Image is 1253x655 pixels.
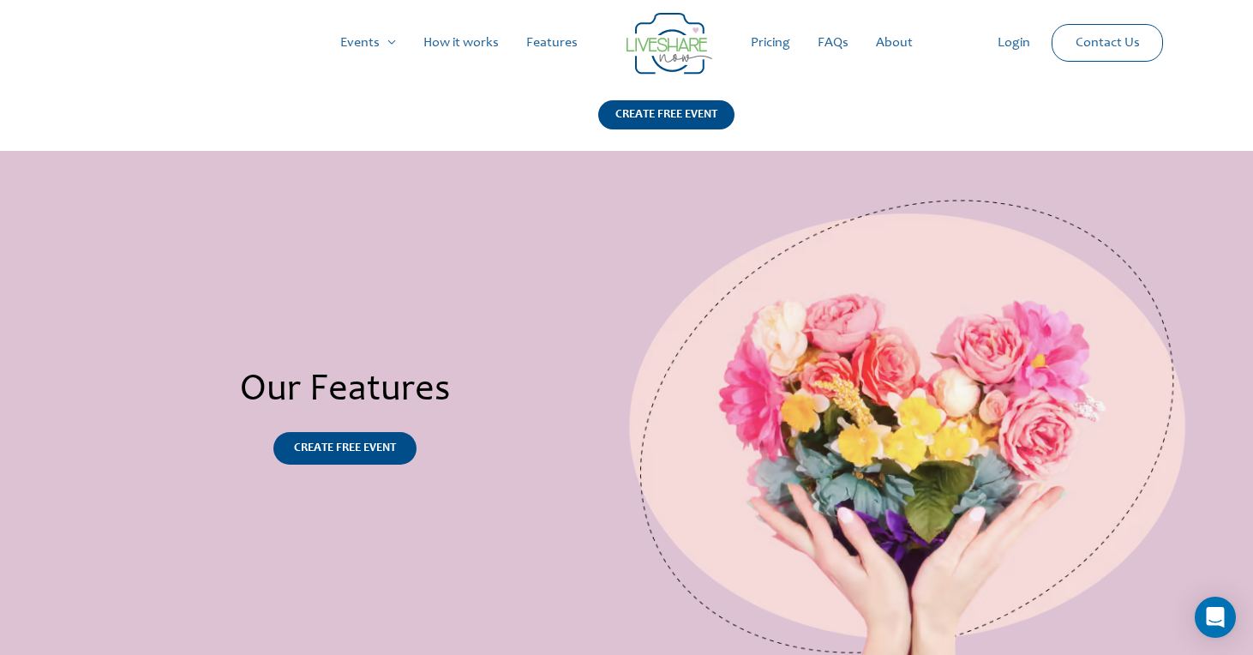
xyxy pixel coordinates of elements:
[273,432,417,465] a: CREATE FREE EVENT
[63,368,626,415] h2: Our Features
[737,15,804,70] a: Pricing
[513,15,591,70] a: Features
[598,100,734,151] a: CREATE FREE EVENT
[626,13,712,75] img: LiveShare logo - Capture & Share Event Memories
[1195,597,1236,638] div: Open Intercom Messenger
[598,100,734,129] div: CREATE FREE EVENT
[30,15,1223,70] nav: Site Navigation
[1062,25,1154,61] a: Contact Us
[804,15,862,70] a: FAQs
[327,15,410,70] a: Events
[984,15,1044,70] a: Login
[294,442,396,454] span: CREATE FREE EVENT
[410,15,513,70] a: How it works
[862,15,926,70] a: About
